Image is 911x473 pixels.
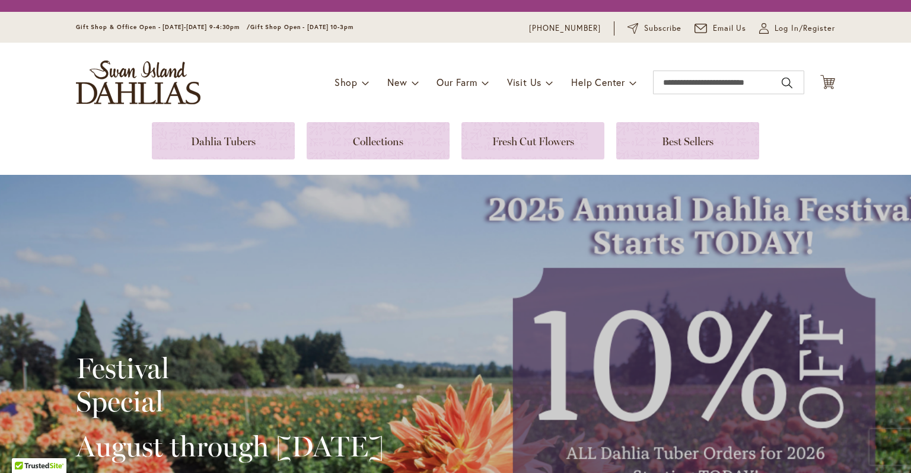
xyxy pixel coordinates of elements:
span: Gift Shop Open - [DATE] 10-3pm [250,23,353,31]
span: Visit Us [507,76,541,88]
h2: Festival Special [76,351,384,418]
a: Email Us [695,23,747,34]
span: Log In/Register [775,23,835,34]
a: Log In/Register [759,23,835,34]
a: Subscribe [627,23,681,34]
span: Help Center [571,76,625,88]
span: Email Us [713,23,747,34]
h2: August through [DATE] [76,430,384,463]
span: Shop [335,76,358,88]
button: Search [782,73,792,92]
span: New [387,76,407,88]
span: Gift Shop & Office Open - [DATE]-[DATE] 9-4:30pm / [76,23,250,31]
span: Our Farm [437,76,477,88]
span: Subscribe [644,23,681,34]
a: [PHONE_NUMBER] [529,23,601,34]
a: store logo [76,60,200,104]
